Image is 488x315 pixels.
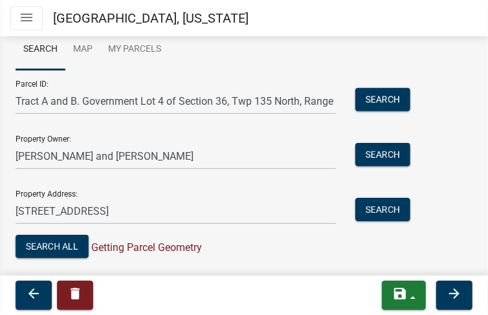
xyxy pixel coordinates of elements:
i: menu [19,10,34,25]
i: delete [67,286,83,301]
button: Search [355,198,410,221]
a: [GEOGRAPHIC_DATA], [US_STATE] [53,5,249,31]
a: Map [65,29,100,71]
i: save [392,286,408,301]
i: arrow_back [26,286,41,301]
button: save [382,281,426,310]
button: arrow_forward [436,281,472,310]
button: Search [355,88,410,111]
span: Getting Parcel Geometry [89,241,202,254]
i: arrow_forward [447,286,462,301]
a: My Parcels [100,29,169,71]
button: Search [355,143,410,166]
button: delete [57,281,93,310]
button: arrow_back [16,281,52,310]
button: menu [10,6,43,30]
strong: Tract A and B. Government Lot 4 of Section 36, Twp 135 North, Range 39 West of the Principal Meri... [16,274,468,302]
a: Search [16,29,65,71]
button: Search All [16,235,89,258]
